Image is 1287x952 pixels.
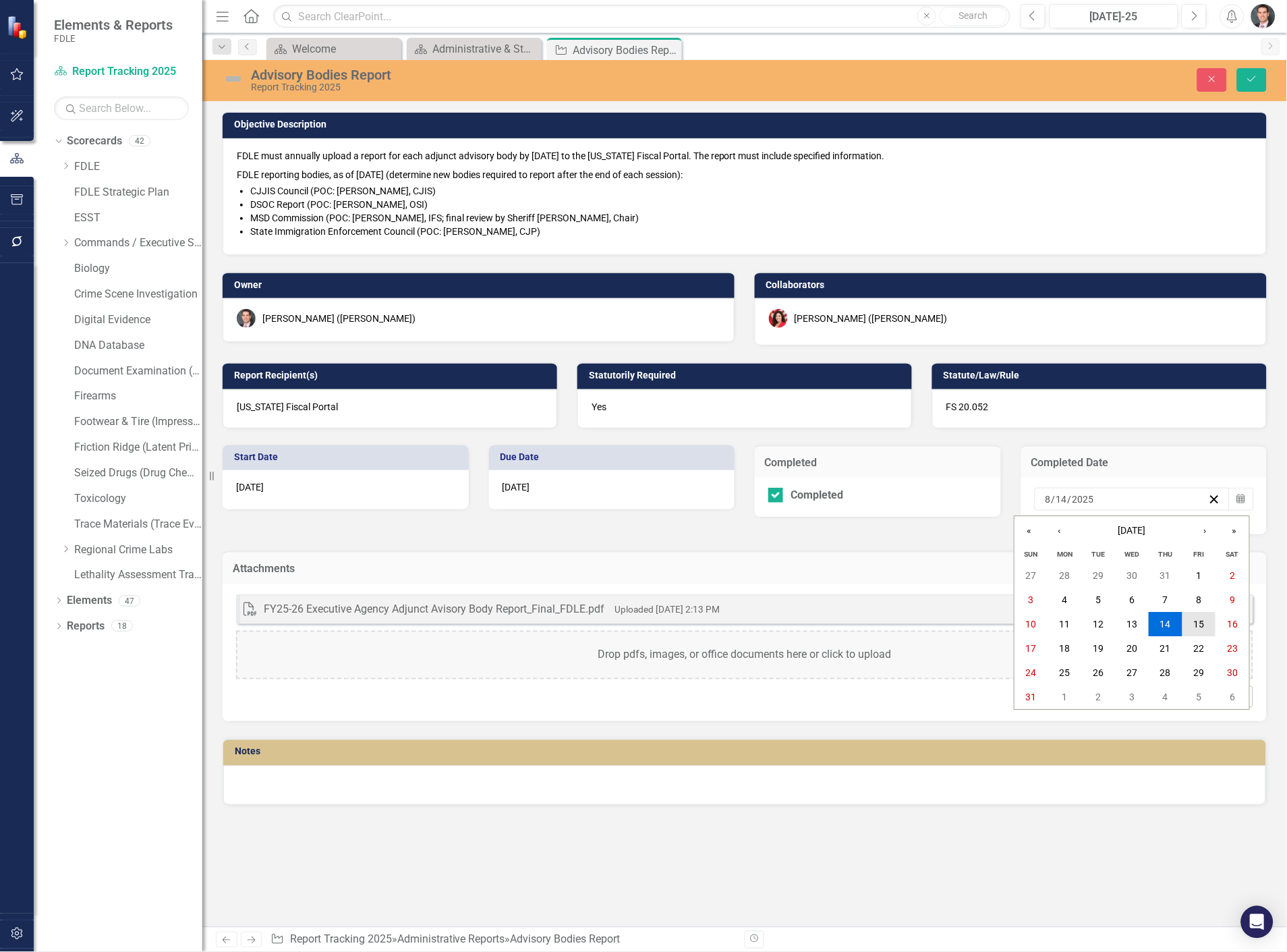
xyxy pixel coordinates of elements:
div: » » [270,932,735,948]
button: August 10, 2025 [1014,613,1048,637]
button: August 31, 2025 [1014,685,1048,710]
button: July 29, 2025 [1082,564,1116,588]
a: Elements [67,593,112,609]
abbr: August 31, 2025 [1026,692,1037,703]
span: CJJIS Council (POC: [PERSON_NAME], CJIS) [250,186,436,196]
div: Welcome [292,40,398,57]
div: [PERSON_NAME] ([PERSON_NAME]) [795,312,948,325]
button: August 9, 2025 [1216,588,1250,613]
abbr: Friday [1194,551,1205,559]
button: July 30, 2025 [1115,564,1149,588]
span: [DATE] [503,482,530,493]
button: August 19, 2025 [1082,637,1116,661]
abbr: August 9, 2025 [1230,595,1235,606]
button: [DATE] [1074,516,1190,546]
a: Footwear & Tire (Impression Evidence) [74,414,202,430]
button: » [1220,516,1249,546]
abbr: July 28, 2025 [1060,571,1070,582]
button: August 29, 2025 [1182,661,1216,685]
div: 47 [119,595,140,607]
abbr: Tuesday [1092,551,1106,559]
abbr: August 24, 2025 [1026,668,1037,679]
div: Open Intercom Messenger [1241,906,1274,939]
input: yyyy [1072,493,1095,506]
button: August 4, 2025 [1048,588,1082,613]
button: ‹ [1044,516,1074,546]
a: ESST [74,211,202,226]
abbr: Wednesday [1124,551,1139,559]
button: August 21, 2025 [1149,637,1182,661]
img: Will Grissom [237,309,256,328]
a: Scorecards [67,134,122,149]
h3: Start Date [234,452,462,462]
abbr: August 1, 2025 [1197,571,1202,582]
abbr: August 10, 2025 [1026,619,1037,630]
abbr: August 12, 2025 [1093,619,1104,630]
abbr: August 15, 2025 [1194,619,1205,630]
a: Report Tracking 2025 [290,933,392,946]
abbr: July 30, 2025 [1126,571,1137,582]
input: mm [1045,493,1052,506]
button: August 27, 2025 [1115,661,1149,685]
span: [US_STATE] Fiscal Portal [237,401,338,412]
span: Elements & Reports [54,17,173,33]
abbr: September 1, 2025 [1062,692,1068,703]
abbr: August 21, 2025 [1160,644,1171,654]
span: MSD Commission (POC: [PERSON_NAME], IFS; final review by Sheriff [PERSON_NAME], Chair) [250,213,639,223]
div: Report Tracking 2025 [251,82,808,92]
abbr: August 22, 2025 [1194,644,1205,654]
abbr: August 14, 2025 [1160,619,1171,630]
span: Search [959,10,988,21]
input: dd [1056,493,1068,506]
div: Advisory Bodies Report [251,67,808,82]
div: Advisory Bodies Report [511,933,621,946]
button: August 23, 2025 [1216,637,1250,661]
abbr: August 2, 2025 [1230,571,1235,582]
button: August 14, 2025 [1149,613,1182,637]
abbr: Saturday [1226,551,1239,559]
a: Friction Ridge (Latent Prints) [74,440,202,455]
input: Search ClearPoint... [273,5,1010,28]
abbr: August 6, 2025 [1129,595,1135,606]
button: Search [940,7,1007,26]
abbr: August 13, 2025 [1126,619,1137,630]
button: August 13, 2025 [1115,613,1149,637]
abbr: August 30, 2025 [1227,668,1238,679]
button: July 28, 2025 [1048,564,1082,588]
abbr: August 3, 2025 [1029,595,1034,606]
button: August 15, 2025 [1182,613,1216,637]
button: September 4, 2025 [1149,685,1182,710]
button: August 16, 2025 [1216,613,1250,637]
abbr: August 8, 2025 [1197,595,1202,606]
button: September 3, 2025 [1115,685,1149,710]
button: › [1190,516,1220,546]
a: Welcome [270,40,398,57]
a: FDLE [74,159,202,175]
a: Biology [74,261,202,277]
abbr: August 7, 2025 [1163,595,1168,606]
button: « [1014,516,1044,546]
a: Toxicology [74,491,202,507]
span: FS 20.052 [946,401,989,412]
small: Uploaded [DATE] 2:13 PM [614,604,720,615]
abbr: August 20, 2025 [1126,644,1137,654]
a: Lethality Assessment Tracking [74,567,202,583]
a: Administrative Reports [397,933,505,946]
img: Not Defined [223,68,244,90]
abbr: July 29, 2025 [1093,571,1104,582]
abbr: Monday [1057,551,1072,559]
abbr: August 4, 2025 [1062,595,1068,606]
abbr: Sunday [1025,551,1038,559]
a: Seized Drugs (Drug Chemistry) [74,466,202,481]
a: Trace Materials (Trace Evidence) [74,517,202,532]
div: Drop pdfs, images, or office documents here or click to upload [236,631,1253,679]
a: Report Tracking 2025 [54,64,189,80]
div: 18 [111,621,133,632]
abbr: August 25, 2025 [1060,668,1070,679]
a: Document Examination (Questioned Documents) [74,364,202,379]
span: / [1068,493,1072,505]
button: August 3, 2025 [1014,588,1048,613]
div: [DATE]-25 [1054,9,1174,25]
button: August 28, 2025 [1149,661,1182,685]
abbr: Thursday [1158,551,1172,559]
